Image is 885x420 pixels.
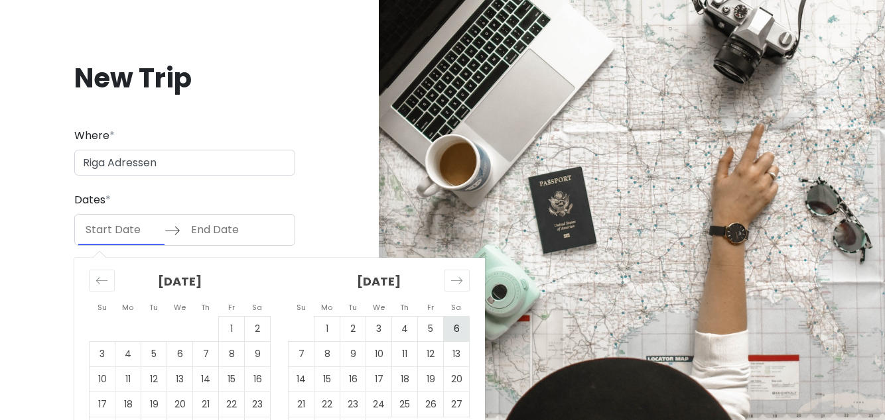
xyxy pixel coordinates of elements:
td: Choose Monday, September 1, 2025 as your check-in date. It’s available. [314,316,340,341]
strong: [DATE] [357,273,401,289]
td: Choose Thursday, September 25, 2025 as your check-in date. It’s available. [392,392,418,417]
td: Choose Tuesday, September 16, 2025 as your check-in date. It’s available. [340,366,366,392]
small: Mo [321,302,332,313]
strong: [DATE] [158,273,202,289]
td: Choose Friday, September 19, 2025 as your check-in date. It’s available. [418,366,444,392]
h1: New Trip [74,61,295,95]
small: Mo [122,302,133,313]
small: Su [297,302,306,313]
td: Choose Saturday, August 16, 2025 as your check-in date. It’s available. [245,366,271,392]
input: Start Date [78,215,165,245]
td: Choose Wednesday, September 10, 2025 as your check-in date. It’s available. [366,341,392,366]
td: Choose Saturday, September 13, 2025 as your check-in date. It’s available. [444,341,470,366]
small: Su [98,302,107,313]
div: Move backward to switch to the previous month. [89,270,115,291]
td: Choose Sunday, August 17, 2025 as your check-in date. It’s available. [90,392,115,417]
div: Move forward to switch to the next month. [444,270,470,291]
td: Choose Wednesday, August 20, 2025 as your check-in date. It’s available. [167,392,193,417]
td: Choose Tuesday, September 9, 2025 as your check-in date. It’s available. [340,341,366,366]
small: Tu [348,302,357,313]
td: Choose Wednesday, September 17, 2025 as your check-in date. It’s available. [366,366,392,392]
td: Choose Wednesday, September 3, 2025 as your check-in date. It’s available. [366,316,392,341]
td: Choose Thursday, September 11, 2025 as your check-in date. It’s available. [392,341,418,366]
td: Choose Thursday, August 21, 2025 as your check-in date. It’s available. [193,392,219,417]
td: Choose Saturday, September 27, 2025 as your check-in date. It’s available. [444,392,470,417]
small: Sa [451,302,461,313]
td: Choose Saturday, August 9, 2025 as your check-in date. It’s available. [245,341,271,366]
td: Choose Thursday, September 4, 2025 as your check-in date. It’s available. [392,316,418,341]
small: Tu [149,302,158,313]
small: Fr [228,302,235,313]
td: Choose Tuesday, September 23, 2025 as your check-in date. It’s available. [340,392,366,417]
input: City (e.g., New York) [74,150,295,176]
td: Choose Thursday, September 18, 2025 as your check-in date. It’s available. [392,366,418,392]
td: Choose Sunday, August 3, 2025 as your check-in date. It’s available. [90,341,115,366]
td: Choose Friday, August 1, 2025 as your check-in date. It’s available. [219,316,245,341]
td: Choose Friday, September 26, 2025 as your check-in date. It’s available. [418,392,444,417]
td: Choose Friday, August 8, 2025 as your check-in date. It’s available. [219,341,245,366]
small: Sa [252,302,262,313]
td: Choose Monday, August 4, 2025 as your check-in date. It’s available. [115,341,141,366]
small: Fr [427,302,434,313]
td: Choose Saturday, August 23, 2025 as your check-in date. It’s available. [245,392,271,417]
td: Choose Tuesday, August 12, 2025 as your check-in date. It’s available. [141,366,167,392]
td: Choose Monday, September 22, 2025 as your check-in date. It’s available. [314,392,340,417]
td: Choose Tuesday, September 2, 2025 as your check-in date. It’s available. [340,316,366,341]
label: Where [74,127,115,144]
td: Choose Wednesday, August 6, 2025 as your check-in date. It’s available. [167,341,193,366]
td: Choose Wednesday, August 13, 2025 as your check-in date. It’s available. [167,366,193,392]
td: Choose Sunday, September 21, 2025 as your check-in date. It’s available. [289,392,314,417]
td: Choose Friday, August 15, 2025 as your check-in date. It’s available. [219,366,245,392]
td: Choose Sunday, August 10, 2025 as your check-in date. It’s available. [90,366,115,392]
td: Choose Thursday, August 14, 2025 as your check-in date. It’s available. [193,366,219,392]
td: Choose Saturday, August 2, 2025 as your check-in date. It’s available. [245,316,271,341]
small: Th [201,302,210,313]
label: Dates [74,191,111,209]
td: Choose Monday, September 8, 2025 as your check-in date. It’s available. [314,341,340,366]
td: Choose Monday, August 11, 2025 as your check-in date. It’s available. [115,366,141,392]
small: We [373,302,385,313]
td: Choose Friday, September 12, 2025 as your check-in date. It’s available. [418,341,444,366]
td: Choose Thursday, August 7, 2025 as your check-in date. It’s available. [193,341,219,366]
td: Choose Wednesday, September 24, 2025 as your check-in date. It’s available. [366,392,392,417]
td: Choose Friday, September 5, 2025 as your check-in date. It’s available. [418,316,444,341]
td: Choose Sunday, September 14, 2025 as your check-in date. It’s available. [289,366,314,392]
td: Choose Tuesday, August 5, 2025 as your check-in date. It’s available. [141,341,167,366]
td: Choose Saturday, September 20, 2025 as your check-in date. It’s available. [444,366,470,392]
td: Choose Sunday, September 7, 2025 as your check-in date. It’s available. [289,341,314,366]
td: Choose Monday, September 15, 2025 as your check-in date. It’s available. [314,366,340,392]
td: Choose Monday, August 18, 2025 as your check-in date. It’s available. [115,392,141,417]
td: Choose Tuesday, August 19, 2025 as your check-in date. It’s available. [141,392,167,417]
td: Choose Saturday, September 6, 2025 as your check-in date. It’s available. [444,316,470,341]
input: End Date [184,215,270,245]
td: Choose Friday, August 22, 2025 as your check-in date. It’s available. [219,392,245,417]
small: We [174,302,186,313]
small: Th [400,302,409,313]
